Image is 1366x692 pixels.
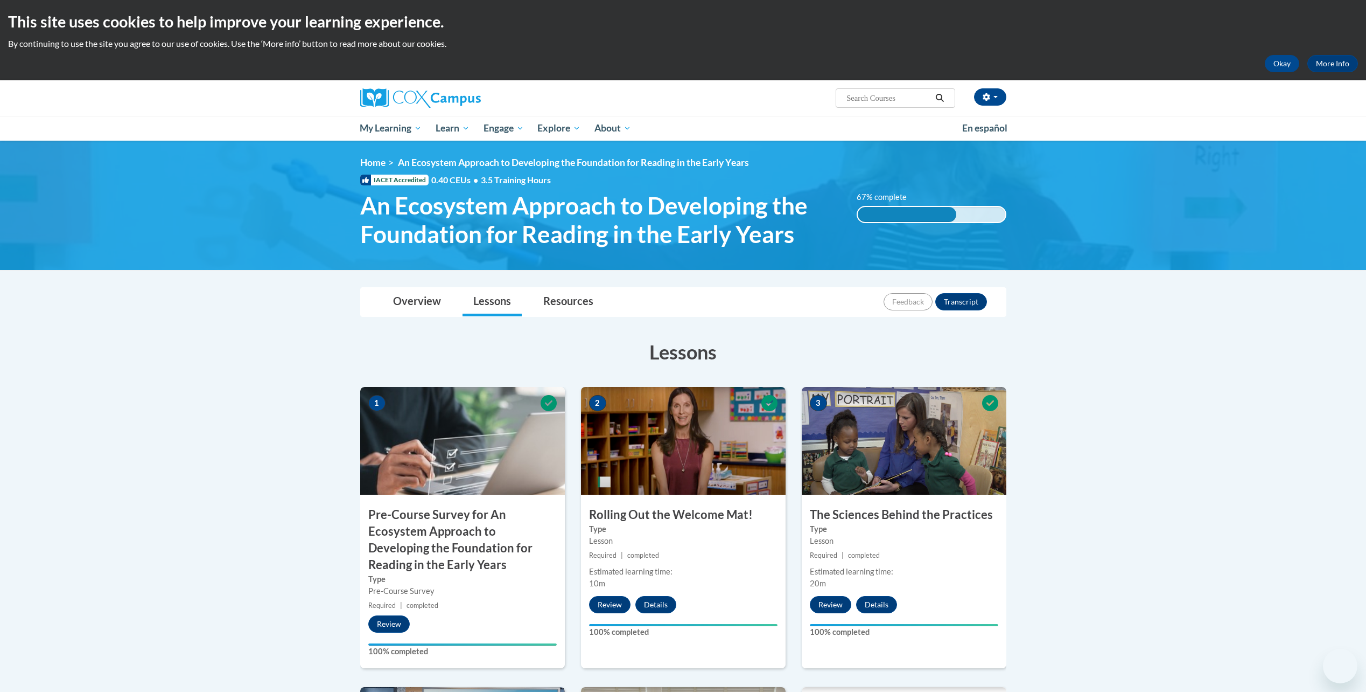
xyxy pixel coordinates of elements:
a: Engage [477,116,531,141]
input: Search Courses [845,92,931,105]
div: Estimated learning time: [589,566,777,578]
button: Okay [1265,55,1299,72]
span: Engage [484,122,524,135]
span: Explore [537,122,580,135]
a: More Info [1307,55,1358,72]
div: Your progress [810,624,998,626]
div: Lesson [810,535,998,547]
h2: This site uses cookies to help improve your learning experience. [8,11,1358,32]
span: | [621,551,623,559]
span: Required [368,601,396,610]
a: Explore [530,116,587,141]
label: 100% completed [368,646,557,658]
span: Required [810,551,837,559]
div: Your progress [368,643,557,646]
img: Course Image [581,387,786,495]
img: Course Image [802,387,1006,495]
button: Review [589,596,631,613]
span: My Learning [360,122,422,135]
label: 67% complete [857,191,919,203]
div: Pre-Course Survey [368,585,557,597]
img: Cox Campus [360,88,481,108]
a: Home [360,157,386,168]
div: 67% complete [858,207,956,222]
button: Search [931,92,948,105]
img: Course Image [360,387,565,495]
span: 3.5 Training Hours [481,175,551,185]
button: Review [810,596,851,613]
div: Lesson [589,535,777,547]
button: Account Settings [974,88,1006,106]
span: An Ecosystem Approach to Developing the Foundation for Reading in the Early Years [398,157,749,168]
span: • [473,175,478,185]
a: About [587,116,638,141]
iframe: Button to launch messaging window [1323,649,1357,683]
a: Lessons [463,288,522,316]
a: My Learning [353,116,429,141]
button: Details [635,596,676,613]
div: Your progress [589,624,777,626]
a: En español [955,117,1014,140]
h3: The Sciences Behind the Practices [802,507,1006,523]
span: completed [848,551,880,559]
span: 0.40 CEUs [431,174,481,186]
h3: Lessons [360,338,1006,365]
span: | [400,601,402,610]
button: Feedback [884,293,933,310]
span: completed [407,601,438,610]
label: Type [589,523,777,535]
span: About [594,122,631,135]
label: Type [810,523,998,535]
span: Learn [436,122,470,135]
h3: Pre-Course Survey for An Ecosystem Approach to Developing the Foundation for Reading in the Early... [360,507,565,573]
label: 100% completed [810,626,998,638]
a: Cox Campus [360,88,565,108]
h3: Rolling Out the Welcome Mat! [581,507,786,523]
button: Review [368,615,410,633]
a: Resources [533,288,604,316]
span: An Ecosystem Approach to Developing the Foundation for Reading in the Early Years [360,191,841,248]
span: En español [962,122,1007,134]
label: 100% completed [589,626,777,638]
button: Details [856,596,897,613]
span: 10m [589,579,605,588]
span: completed [627,551,659,559]
span: 2 [589,395,606,411]
span: 1 [368,395,386,411]
span: | [842,551,844,559]
span: 3 [810,395,827,411]
div: Main menu [344,116,1022,141]
a: Overview [382,288,452,316]
span: 20m [810,579,826,588]
div: Estimated learning time: [810,566,998,578]
p: By continuing to use the site you agree to our use of cookies. Use the ‘More info’ button to read... [8,38,1358,50]
span: IACET Accredited [360,175,429,185]
span: Required [589,551,617,559]
button: Transcript [935,293,987,310]
label: Type [368,573,557,585]
a: Learn [429,116,477,141]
